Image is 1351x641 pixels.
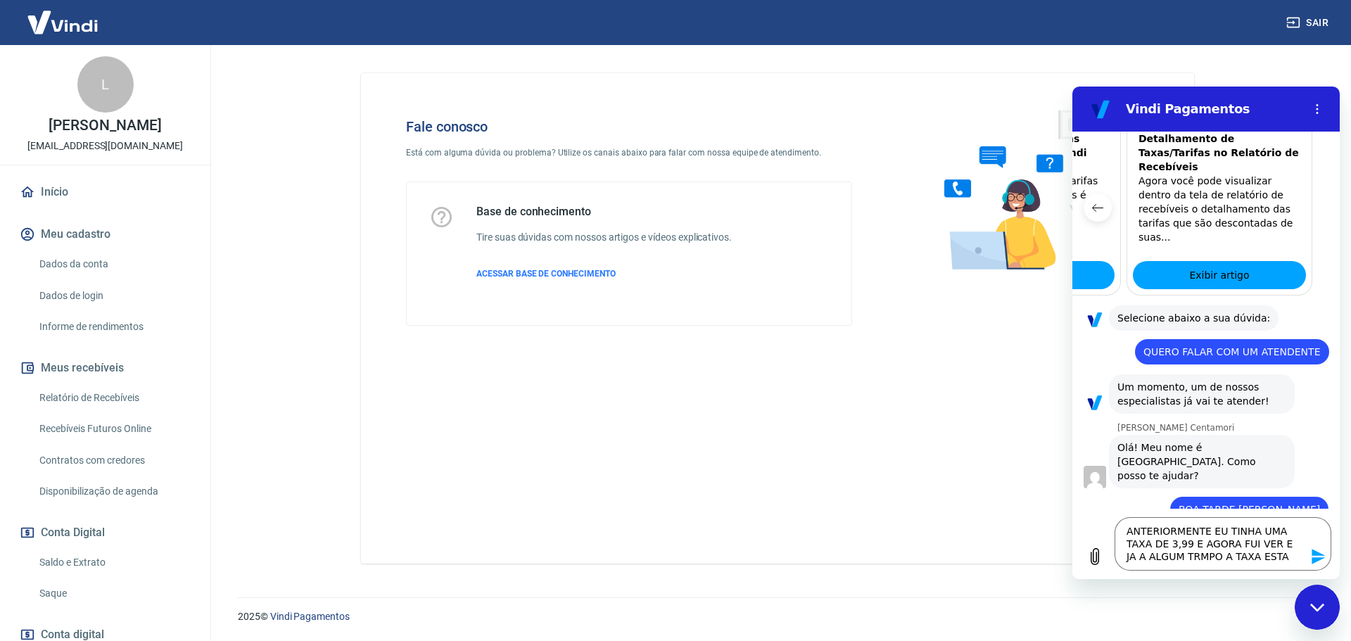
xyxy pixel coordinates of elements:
a: Relatório de Recebíveis [34,383,194,412]
img: Vindi [17,1,108,44]
p: Está com alguma dúvida ou problema? Utilize os canais abaixo para falar com nossa equipe de atend... [406,146,852,159]
img: Fale conosco [916,96,1130,284]
a: ACESSAR BASE DE CONHECIMENTO [476,267,732,280]
div: L [77,56,134,113]
p: 2025 © [238,609,1317,624]
iframe: Botão para abrir a janela de mensagens, conversa em andamento [1295,585,1340,630]
a: Disponibilização de agenda [34,477,194,506]
button: Sair [1283,10,1334,36]
p: [PERSON_NAME] [49,118,161,133]
a: Vindi Pagamentos [270,611,350,622]
h6: Tire suas dúvidas com nossos artigos e vídeos explicativos. [476,230,732,245]
a: Recebíveis Futuros Online [34,414,194,443]
button: Meu cadastro [17,219,194,250]
button: Conta Digital [17,517,194,548]
a: Saque [34,579,194,608]
h4: Fale conosco [406,118,852,135]
a: Saldo e Extrato [34,548,194,577]
iframe: Janela de mensagens [1072,87,1340,579]
a: Informe de rendimentos [34,312,194,341]
span: ACESSAR BASE DE CONHECIMENTO [476,269,616,279]
p: [EMAIL_ADDRESS][DOMAIN_NAME] [27,139,183,153]
h5: Base de conhecimento [476,205,732,219]
a: Dados da conta [34,250,194,279]
button: Meus recebíveis [17,353,194,383]
a: Contratos com credores [34,446,194,475]
a: Dados de login [34,281,194,310]
a: Início [17,177,194,208]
